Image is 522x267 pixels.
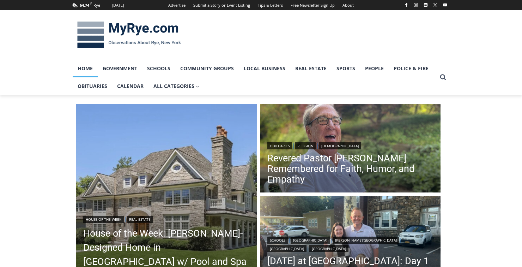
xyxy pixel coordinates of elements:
span: F [90,1,92,5]
a: Facebook [402,1,411,9]
button: View Search Form [437,71,449,84]
a: Real Estate [290,60,332,77]
span: 64.74 [80,2,89,8]
a: Police & Fire [389,60,433,77]
a: Instagram [412,1,420,9]
a: Religion [295,142,316,149]
a: [PERSON_NAME][GEOGRAPHIC_DATA] [333,237,399,244]
img: MyRye.com [73,17,186,53]
img: Obituary - Donald Poole - 2 [260,104,441,194]
a: Community Groups [175,60,239,77]
a: People [360,60,389,77]
a: All Categories [148,77,204,95]
a: [GEOGRAPHIC_DATA] [291,237,330,244]
div: | | [267,141,434,149]
a: [DEMOGRAPHIC_DATA] [319,142,361,149]
nav: Primary Navigation [73,60,437,95]
a: Real Estate [127,216,153,223]
a: Revered Pastor [PERSON_NAME] Remembered for Faith, Humor, and Empathy [267,153,434,185]
a: Calendar [112,77,148,95]
a: Local Business [239,60,290,77]
div: | [83,214,250,223]
a: Government [98,60,142,77]
span: All Categories [153,82,199,90]
a: [GEOGRAPHIC_DATA] [309,245,348,252]
a: House of the Week [83,216,124,223]
div: Rye [93,2,100,8]
div: [DATE] [112,2,124,8]
a: Schools [267,237,288,244]
a: Home [73,60,98,77]
a: Linkedin [421,1,430,9]
a: X [431,1,439,9]
a: Schools [142,60,175,77]
a: Obituaries [267,142,292,149]
div: | | | | [267,235,434,252]
a: Read More Revered Pastor Donald Poole Jr. Remembered for Faith, Humor, and Empathy [260,104,441,194]
a: [GEOGRAPHIC_DATA] [267,245,306,252]
a: YouTube [441,1,449,9]
a: Obituaries [73,77,112,95]
a: Sports [332,60,360,77]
